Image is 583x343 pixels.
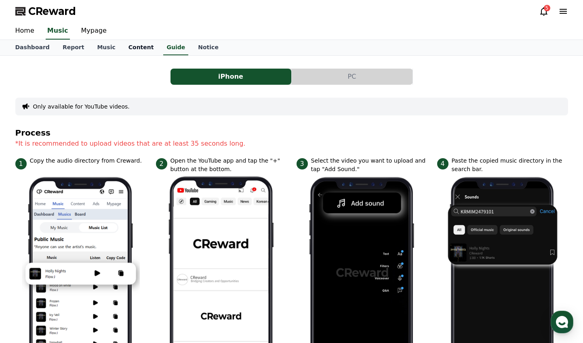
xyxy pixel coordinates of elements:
button: iPhone [170,69,291,85]
p: Select the video you want to upload and tap "Add Sound." [311,157,427,174]
a: Messages [53,256,104,276]
p: Open the YouTube app and tap the "+" button at the bottom. [170,157,287,174]
a: Home [9,23,41,40]
span: 2 [156,158,167,169]
a: Mypage [75,23,113,40]
h4: Process [15,128,568,137]
a: iPhone [170,69,292,85]
a: Music [91,40,122,55]
span: 4 [437,158,448,169]
p: Paste the copied music directory in the search bar. [452,157,568,174]
p: *It is recommended to upload videos that are at least 35 seconds long. [15,139,568,148]
button: PC [292,69,413,85]
span: Messages [67,268,91,275]
span: 1 [15,158,27,169]
a: Content [122,40,160,55]
a: Settings [104,256,155,276]
a: 5 [539,6,549,16]
a: Home [2,256,53,276]
a: Guide [163,40,188,55]
a: CReward [15,5,76,18]
span: CReward [28,5,76,18]
a: Notice [192,40,225,55]
button: Only available for YouTube videos. [33,102,130,111]
p: Copy the audio directory from Creward. [30,157,142,165]
a: Music [46,23,70,40]
div: 5 [544,5,550,11]
span: Home [21,268,35,274]
a: Dashboard [9,40,56,55]
span: Settings [120,268,139,274]
span: 3 [297,158,308,169]
a: Report [56,40,91,55]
